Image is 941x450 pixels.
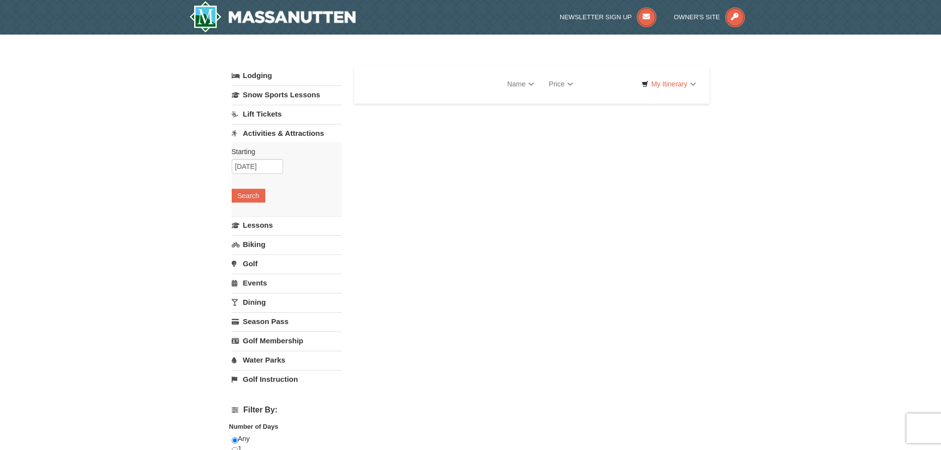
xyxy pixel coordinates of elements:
a: Lift Tickets [232,105,342,123]
a: Lodging [232,67,342,84]
a: Biking [232,235,342,253]
a: Snow Sports Lessons [232,85,342,104]
span: Owner's Site [674,13,720,21]
a: Season Pass [232,312,342,330]
a: Golf Membership [232,331,342,350]
a: Golf Instruction [232,370,342,388]
a: Events [232,274,342,292]
a: Name [500,74,541,94]
label: Starting [232,147,334,157]
h4: Filter By: [232,406,342,414]
a: Dining [232,293,342,311]
a: Golf [232,254,342,273]
a: Massanutten Resort [189,1,356,33]
a: Lessons [232,216,342,234]
strong: Number of Days [229,423,279,430]
span: Newsletter Sign Up [560,13,632,21]
a: Water Parks [232,351,342,369]
a: Activities & Attractions [232,124,342,142]
a: Newsletter Sign Up [560,13,656,21]
a: My Itinerary [635,77,702,91]
img: Massanutten Resort Logo [189,1,356,33]
a: Price [541,74,580,94]
a: Owner's Site [674,13,745,21]
button: Search [232,189,265,203]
